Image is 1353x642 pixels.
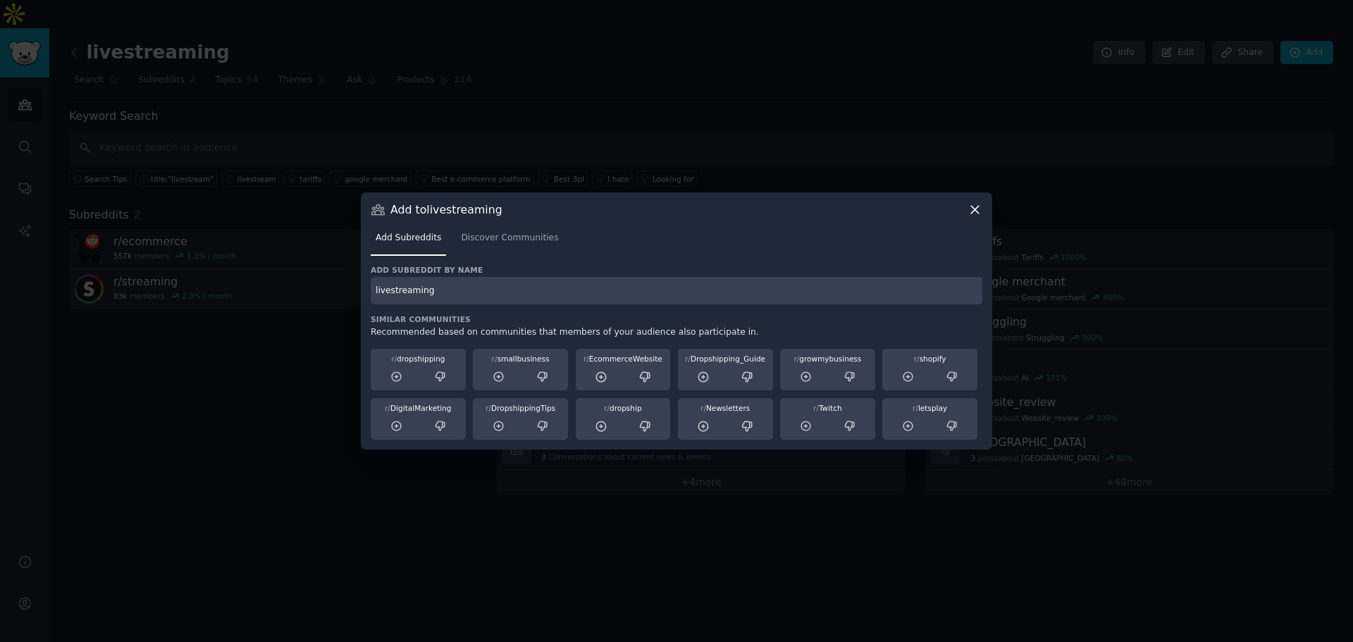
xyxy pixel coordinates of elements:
div: DropshippingTips [478,403,563,413]
span: r/ [914,354,920,363]
span: r/ [583,354,589,363]
span: r/ [604,404,610,412]
h3: Add subreddit by name [371,265,982,275]
a: Add Subreddits [371,227,446,256]
h3: Similar Communities [371,314,982,324]
div: Dropshipping_Guide [683,354,768,364]
div: dropship [581,403,666,413]
span: r/ [385,404,390,412]
div: growmybusiness [785,354,870,364]
input: Enter subreddit name and press enter [371,277,982,304]
span: Discover Communities [461,232,558,245]
span: r/ [492,354,498,363]
span: r/ [486,404,491,412]
span: r/ [700,404,706,412]
div: dropshipping [376,354,461,364]
h3: Add to livestreaming [390,202,502,217]
div: EcommerceWebsite [581,354,666,364]
div: Recommended based on communities that members of your audience also participate in. [371,326,982,339]
div: Twitch [785,403,870,413]
div: smallbusiness [478,354,563,364]
div: DigitalMarketing [376,403,461,413]
div: letsplay [887,403,972,413]
span: r/ [813,404,819,412]
div: Newsletters [683,403,768,413]
a: Discover Communities [456,227,563,256]
span: r/ [793,354,799,363]
span: r/ [685,354,691,363]
div: shopify [887,354,972,364]
span: r/ [391,354,397,363]
span: r/ [913,404,918,412]
span: Add Subreddits [376,232,441,245]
